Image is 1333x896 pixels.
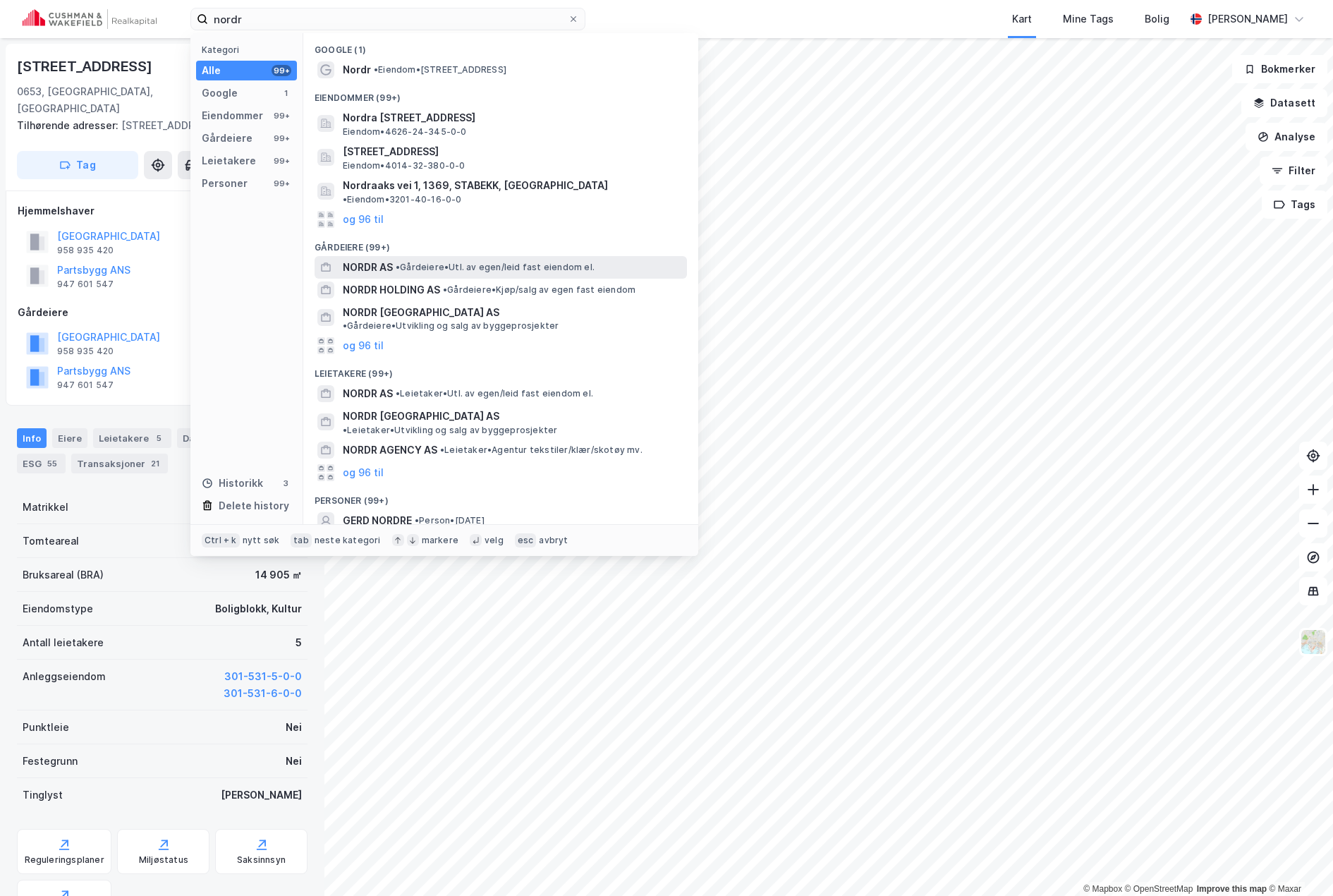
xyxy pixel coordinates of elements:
[57,245,114,256] div: 958 935 420
[1262,828,1333,896] div: Kontrollprogram for chat
[139,854,188,866] div: Miljøstatus
[224,668,302,685] button: 301-531-5-0-0
[315,535,381,546] div: neste kategori
[443,284,447,295] span: •
[1197,884,1267,894] a: Improve this map
[343,281,440,298] span: NORDR HOLDING AS
[485,535,504,546] div: velg
[539,535,568,546] div: avbryt
[52,428,87,448] div: Eiere
[23,787,63,804] div: Tinglyst
[272,178,291,189] div: 99+
[374,64,506,75] span: Eiendom • [STREET_ADDRESS]
[272,65,291,76] div: 99+
[23,634,104,651] div: Antall leietakere
[17,117,296,134] div: [STREET_ADDRESS]
[343,194,347,205] span: •
[343,408,499,425] span: NORDR [GEOGRAPHIC_DATA] AS
[152,431,166,445] div: 5
[25,854,104,866] div: Reguleringsplaner
[17,83,197,117] div: 0653, [GEOGRAPHIC_DATA], [GEOGRAPHIC_DATA]
[343,160,465,171] span: Eiendom • 4014-32-380-0-0
[296,634,302,651] div: 5
[343,259,393,276] span: NORDR AS
[221,787,302,804] div: [PERSON_NAME]
[23,600,93,617] div: Eiendomstype
[343,177,608,194] span: Nordraaks vei 1, 1369, STABEKK, [GEOGRAPHIC_DATA]
[1260,157,1327,185] button: Filter
[215,600,302,617] div: Boligblokk, Kultur
[343,464,384,481] button: og 96 til
[440,444,444,455] span: •
[23,567,104,583] div: Bruksareal (BRA)
[202,175,248,192] div: Personer
[1063,11,1114,28] div: Mine Tags
[202,107,263,124] div: Eiendommer
[272,133,291,144] div: 99+
[303,484,698,509] div: Personer (99+)
[396,262,595,273] span: Gårdeiere • Utl. av egen/leid fast eiendom el.
[202,475,263,492] div: Historikk
[202,130,252,147] div: Gårdeiere
[343,442,437,459] span: NORDR AGENCY AS
[71,454,168,473] div: Transaksjoner
[303,231,698,256] div: Gårdeiere (99+)
[396,388,400,399] span: •
[343,304,499,321] span: NORDR [GEOGRAPHIC_DATA] AS
[343,425,347,435] span: •
[343,194,462,205] span: Eiendom • 3201-40-16-0-0
[343,385,393,402] span: NORDR AS
[202,44,297,55] div: Kategori
[148,456,162,471] div: 21
[291,533,312,547] div: tab
[219,497,289,514] div: Delete history
[224,685,302,702] button: 301-531-6-0-0
[44,456,60,471] div: 55
[17,151,138,179] button: Tag
[17,454,66,473] div: ESG
[93,428,171,448] div: Leietakere
[303,33,698,59] div: Google (1)
[343,320,559,332] span: Gårdeiere • Utvikling og salg av byggeprosjekter
[57,380,114,391] div: 947 601 547
[280,87,291,99] div: 1
[23,719,69,736] div: Punktleie
[1262,828,1333,896] iframe: Chat Widget
[1083,884,1122,894] a: Mapbox
[208,8,568,30] input: Søk på adresse, matrikkel, gårdeiere, leietakere eller personer
[1012,11,1032,28] div: Kart
[303,357,698,382] div: Leietakere (99+)
[202,85,238,102] div: Google
[396,388,593,399] span: Leietaker • Utl. av egen/leid fast eiendom el.
[243,535,280,546] div: nytt søk
[202,533,240,547] div: Ctrl + k
[443,284,635,296] span: Gårdeiere • Kjøp/salg av egen fast eiendom
[23,668,106,685] div: Anleggseiendom
[17,428,47,448] div: Info
[343,109,681,126] span: Nordra [STREET_ADDRESS]
[343,512,412,529] span: GERD NORDRE
[343,425,557,436] span: Leietaker • Utvikling og salg av byggeprosjekter
[17,55,155,78] div: [STREET_ADDRESS]
[415,515,485,526] span: Person • [DATE]
[1207,11,1288,28] div: [PERSON_NAME]
[515,533,537,547] div: esc
[280,478,291,489] div: 3
[202,62,221,79] div: Alle
[343,337,384,354] button: og 96 til
[343,143,681,160] span: [STREET_ADDRESS]
[422,535,458,546] div: markere
[18,202,307,219] div: Hjemmelshaver
[415,515,419,526] span: •
[57,279,114,290] div: 947 601 547
[374,64,378,75] span: •
[23,499,68,516] div: Matrikkel
[23,753,78,770] div: Festegrunn
[1300,629,1327,655] img: Z
[396,262,400,272] span: •
[255,567,302,583] div: 14 905 ㎡
[343,211,384,228] button: og 96 til
[202,152,256,169] div: Leietakere
[237,854,286,866] div: Saksinnsyn
[23,533,79,550] div: Tomteareal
